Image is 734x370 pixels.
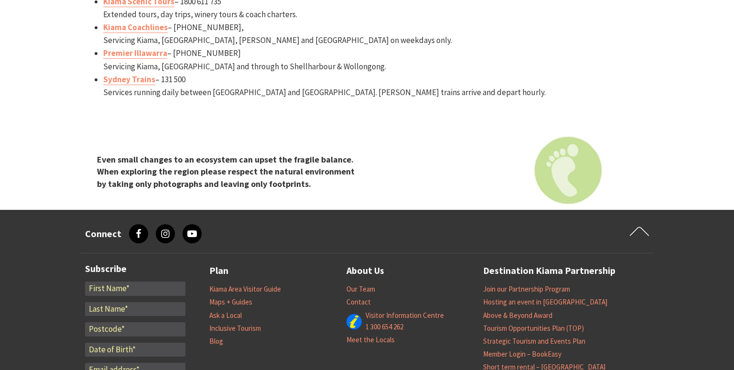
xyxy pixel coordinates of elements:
a: Plan [209,263,228,279]
input: First Name* [85,282,185,296]
a: Above & Beyond Award [483,311,552,320]
a: 1 300 654 262 [366,322,403,332]
li: – [PHONE_NUMBER], Servicing Kiama, [GEOGRAPHIC_DATA], [PERSON_NAME] and [GEOGRAPHIC_DATA] on week... [103,21,650,47]
a: Kiama Area Visitor Guide [209,284,281,294]
input: Date of Birth* [85,343,185,357]
a: Member Login – BookEasy [483,349,561,359]
a: Tourism Opportunities Plan (TOP) [483,324,584,333]
a: Premier Illawarra [103,48,167,59]
a: Maps + Guides [209,297,252,307]
strong: Even small changes to an ecosystem can upset the fragile balance. When exploring the region pleas... [97,154,355,189]
a: Sydney Trains [103,74,155,85]
a: Destination Kiama Partnership [483,263,615,279]
a: About Us [346,263,384,279]
a: Kiama Coachlines [103,22,168,33]
a: Hosting an event in [GEOGRAPHIC_DATA] [483,297,607,307]
a: Visitor Information Centre [366,311,444,320]
li: – 131 500 Services running daily between [GEOGRAPHIC_DATA] and [GEOGRAPHIC_DATA]. [PERSON_NAME] t... [103,73,650,99]
h3: Subscribe [85,263,185,274]
a: Blog [209,337,223,346]
a: Our Team [346,284,375,294]
h3: Connect [85,228,121,239]
a: Contact [346,297,371,307]
li: – [PHONE_NUMBER] Servicing Kiama, [GEOGRAPHIC_DATA] and through to Shellharbour & Wollongong. [103,47,650,73]
input: Postcode* [85,322,185,337]
a: Strategic Tourism and Events Plan [483,337,585,346]
a: Ask a Local [209,311,242,320]
a: Join our Partnership Program [483,284,570,294]
a: Meet the Locals [346,335,395,345]
input: Last Name* [85,302,185,316]
a: Inclusive Tourism [209,324,261,333]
